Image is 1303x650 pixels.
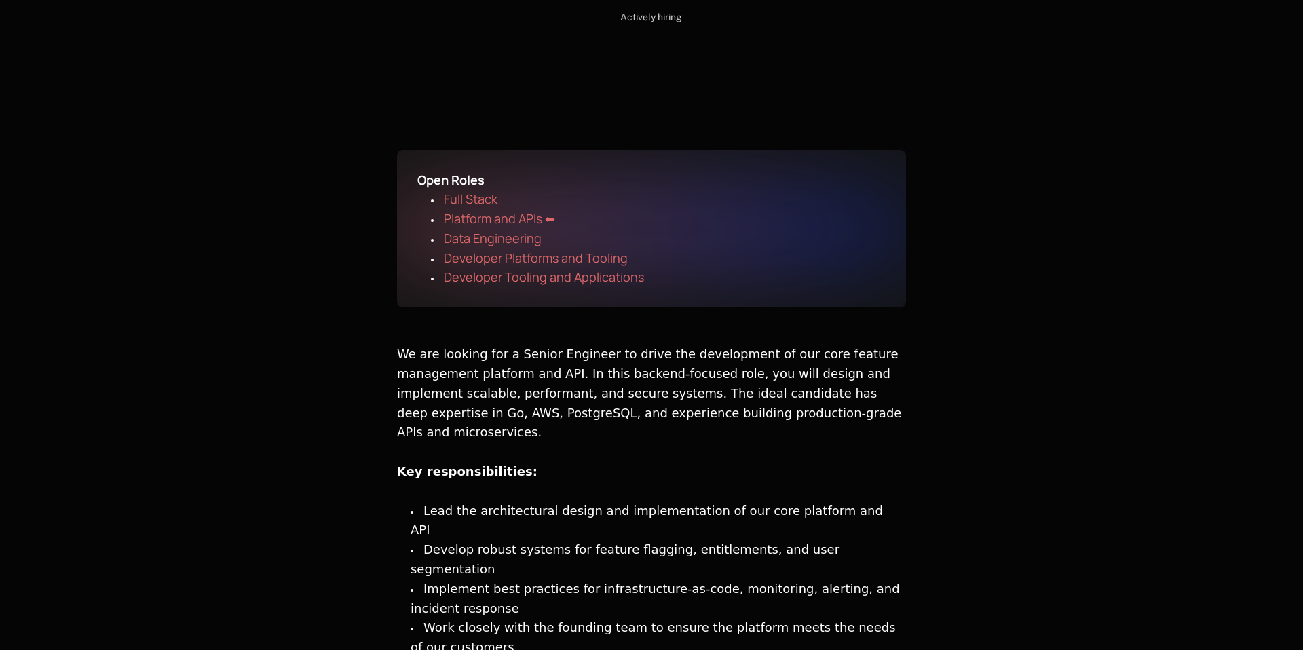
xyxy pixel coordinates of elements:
span: Key responsibilities: [397,464,537,478]
span: Implement best practices for infrastructure-as-code, monitoring, alerting, and incident response [411,581,903,615]
a: Developer Platforms and Tooling [444,254,628,265]
span: Open Roles [417,172,485,188]
span: Data Engineering [444,230,542,246]
a: Full Stack [444,195,497,206]
a: Data Engineering [444,234,542,245]
span: Actively hiring [620,12,682,22]
a: Platform and APIs ⬅ [444,214,555,225]
span: Platform and APIs ⬅ [444,210,555,227]
span: Develop robust systems for feature flagging, entitlements, and user segmentation [411,542,844,576]
span: Full Stack [444,191,497,207]
span: Lead the architectural design and implementation of our core platform and API [411,503,887,537]
a: Developer Tooling and Applications [444,273,644,284]
span: We are looking for a Senior Engineer to drive the development of our core feature management plat... [397,347,905,439]
span: Developer Tooling and Applications [444,269,644,285]
span: Developer Platforms and Tooling [444,250,628,266]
